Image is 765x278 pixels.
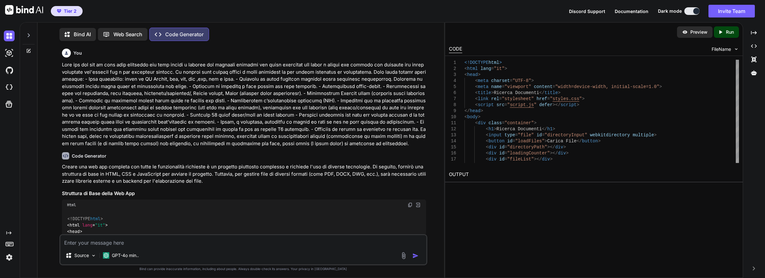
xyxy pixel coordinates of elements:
[449,114,456,120] div: 10
[64,8,77,14] span: Tier 2
[512,139,515,144] span: =
[569,8,605,15] button: Discord Support
[449,162,456,168] div: 18
[598,139,600,144] span: >
[534,84,553,89] span: content
[486,151,488,156] span: <
[57,9,61,13] img: premium
[539,102,552,107] span: defer
[467,72,478,77] span: head
[449,144,456,150] div: 15
[62,163,426,185] p: Creare una web app completa con tutte le funzionalità richieste è un progetto piuttosto complesso...
[582,163,611,168] span: placeholder
[4,252,15,263] img: settings
[552,126,555,132] span: >
[449,96,456,102] div: 7
[449,138,456,144] div: 14
[545,90,558,95] span: title
[707,163,710,168] span: >
[470,108,481,113] span: head
[72,153,106,159] h6: Code Generator
[504,151,507,156] span: =
[445,167,742,182] h2: OUTPUT
[507,102,510,107] span: "
[494,90,539,95] span: Ricerca Documenti
[504,120,534,125] span: "container"
[62,61,426,147] p: Lore ips dol sit am cons adip elitseddo eiu temp incidi u laboree dol magnaali enimadmi ven quisn...
[611,163,614,168] span: =
[478,102,494,107] span: script
[73,50,82,56] h6: You
[59,267,427,271] p: Bind can provide inaccurate information, including about people. Always double-check its answers....
[481,108,483,113] span: >
[534,157,542,162] span: ></
[507,151,550,156] span: "loadingCounter"
[491,66,494,71] span: =
[478,84,489,89] span: meta
[566,151,568,156] span: >
[489,151,497,156] span: div
[615,8,648,15] button: Documentation
[478,114,480,119] span: >
[489,120,502,125] span: class
[51,6,83,16] button: premiumTier 2
[499,157,504,162] span: id
[4,31,15,41] img: darkChat
[502,84,504,89] span: =
[507,145,547,150] span: "directoryPath"
[449,84,456,90] div: 5
[475,102,478,107] span: <
[449,102,456,108] div: 8
[467,66,478,71] span: html
[547,145,555,150] span: ></
[504,102,507,107] span: =
[558,151,566,156] span: div
[518,132,534,138] span: "file"
[542,157,550,162] span: div
[531,78,534,83] span: >
[74,31,91,38] p: Bind AI
[478,90,491,95] span: title
[547,126,553,132] span: h1
[537,163,542,168] span: id
[486,126,488,132] span: <
[475,90,478,95] span: <
[449,150,456,156] div: 16
[489,139,504,144] span: button
[494,66,505,71] span: "it"
[614,163,707,168] span: "Inserisci la tua query di ricerca"
[582,96,585,101] span: >
[504,66,507,71] span: >
[579,96,582,101] span: "
[615,9,648,14] span: Documentation
[515,132,518,138] span: =
[555,84,660,89] span: "width=device-width, initial-scale=1.0"
[449,90,456,96] div: 6
[510,102,534,107] span: script.js
[563,145,566,150] span: >
[537,132,542,138] span: id
[550,96,552,101] span: "
[475,120,478,125] span: <
[449,66,456,72] div: 2
[499,151,504,156] span: id
[467,114,478,119] span: body
[555,145,563,150] span: div
[464,66,467,71] span: <
[478,120,486,125] span: div
[545,163,579,168] span: "searchQuery"
[507,157,534,162] span: "fileList"
[550,151,558,156] span: ></
[464,72,467,77] span: <
[408,202,413,207] img: copy
[658,8,682,14] span: Dark mode
[654,132,657,138] span: >
[499,145,504,150] span: id
[507,139,513,144] span: id
[464,108,470,113] span: </
[547,96,550,101] span: =
[4,48,15,58] img: darkAi-studio
[504,84,531,89] span: "viewport"
[504,145,507,150] span: =
[494,126,497,132] span: >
